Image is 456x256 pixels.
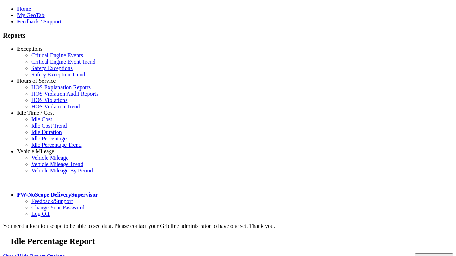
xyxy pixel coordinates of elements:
[31,204,84,210] a: Change Your Password
[3,223,453,229] div: You need a location scope to be able to see data. Please contact your Gridline administrator to h...
[17,192,98,198] a: PW-NoScope DeliverySupervisor
[17,110,54,116] a: Idle Time / Cost
[31,135,67,142] a: Idle Percentage
[31,103,80,110] a: HOS Violation Trend
[3,32,453,39] h3: Reports
[31,198,73,204] a: Feedback/Support
[31,59,95,65] a: Critical Engine Event Trend
[31,52,83,58] a: Critical Engine Events
[31,97,67,103] a: HOS Violations
[11,236,453,246] h2: Idle Percentage Report
[31,65,73,71] a: Safety Exceptions
[31,91,99,97] a: HOS Violation Audit Reports
[31,84,91,90] a: HOS Explanation Reports
[31,161,83,167] a: Vehicle Mileage Trend
[31,155,68,161] a: Vehicle Mileage
[17,6,31,12] a: Home
[31,211,50,217] a: Log Off
[17,18,61,25] a: Feedback / Support
[17,12,45,18] a: My GeoTab
[31,71,85,78] a: Safety Exception Trend
[17,46,42,52] a: Exceptions
[17,78,56,84] a: Hours of Service
[31,167,93,174] a: Vehicle Mileage By Period
[17,148,54,154] a: Vehicle Mileage
[31,116,52,122] a: Idle Cost
[31,129,62,135] a: Idle Duration
[31,123,67,129] a: Idle Cost Trend
[31,142,81,148] a: Idle Percentage Trend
